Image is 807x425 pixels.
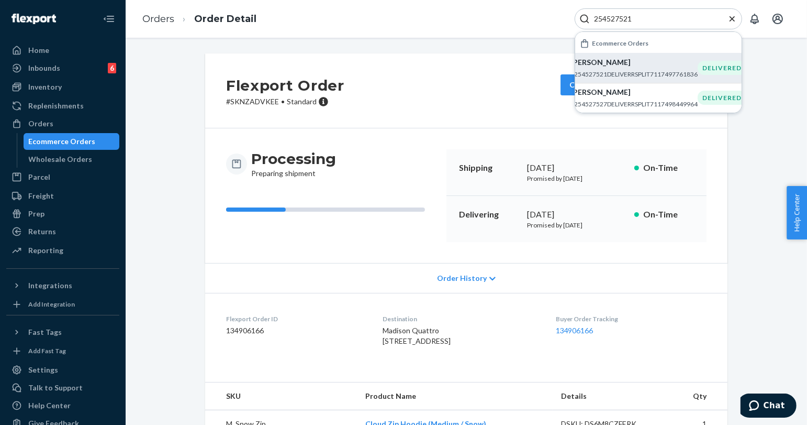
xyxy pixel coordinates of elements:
img: Flexport logo [12,14,56,24]
div: Preparing shipment [251,149,336,179]
div: Parcel [28,172,50,182]
th: SKU [205,383,357,410]
svg: Search Icon [579,14,590,24]
a: Inventory [6,79,119,95]
span: Order History [437,273,487,284]
a: Add Integration [6,298,119,311]
a: Orders [142,13,174,25]
dd: 134906166 [226,325,366,336]
a: Freight [6,188,119,204]
a: 134906166 [556,326,593,335]
div: DELIVERED [698,61,746,75]
div: Fast Tags [28,327,62,337]
p: On-Time [643,209,694,221]
div: Replenishments [28,101,84,111]
p: On-Time [643,162,694,174]
ol: breadcrumbs [134,4,265,35]
button: Talk to Support [6,379,119,396]
button: Cancel Order [561,74,625,95]
h3: Processing [251,149,336,168]
a: Inbounds6 [6,60,119,77]
a: Returns [6,223,119,240]
div: Add Integration [28,300,75,309]
div: Wholesale Orders [29,154,93,165]
h2: Flexport Order [226,74,344,96]
div: Freight [28,191,54,201]
p: [PERSON_NAME] [570,87,698,97]
div: Returns [28,226,56,237]
span: Standard [287,97,317,106]
a: Order Detail [194,13,256,25]
dt: Flexport Order ID [226,314,366,323]
div: Add Fast Tag [28,346,66,355]
p: Promised by [DATE] [527,221,626,230]
dt: Buyer Order Tracking [556,314,707,323]
button: Open account menu [767,8,788,29]
div: Talk to Support [28,383,83,393]
p: #254527527DELIVERRSPLIT7117498449964 [570,100,698,108]
button: Fast Tags [6,324,119,341]
a: Help Center [6,397,119,414]
div: [DATE] [527,162,626,174]
a: Add Fast Tag [6,345,119,357]
p: #254527521DELIVERRSPLIT7117497761836 [570,70,698,79]
a: Prep [6,205,119,222]
div: Home [28,45,49,56]
button: Help Center [787,186,807,239]
a: Home [6,42,119,59]
div: Inventory [28,82,62,92]
div: Ecommerce Orders [29,136,96,147]
th: Qty [668,383,727,410]
a: Settings [6,362,119,378]
h6: Ecommerce Orders [592,40,648,47]
a: Reporting [6,242,119,259]
th: Product Name [357,383,553,410]
div: DELIVERED [698,91,746,105]
button: Close Navigation [98,8,119,29]
p: # SKNZADVKEE [226,96,344,107]
th: Details [553,383,668,410]
p: Shipping [459,162,519,174]
div: [DATE] [527,209,626,221]
button: Open notifications [744,8,765,29]
div: Integrations [28,280,72,291]
input: Search Input [590,14,719,24]
div: Prep [28,209,44,219]
span: Madison Quattro [STREET_ADDRESS] [383,326,451,345]
p: [PERSON_NAME] [570,57,698,68]
a: Replenishments [6,97,119,114]
p: Promised by [DATE] [527,174,626,183]
button: Close Search [727,14,737,25]
div: Help Center [28,400,71,411]
a: Wholesale Orders [24,151,120,168]
span: • [281,97,285,106]
iframe: Opens a widget where you can chat to one of our agents [741,394,797,420]
a: Parcel [6,169,119,186]
div: 6 [108,63,116,73]
dt: Destination [383,314,539,323]
button: Integrations [6,277,119,294]
a: Orders [6,115,119,132]
div: Reporting [28,245,63,256]
div: Inbounds [28,63,60,73]
p: Delivering [459,209,519,221]
div: Settings [28,365,58,375]
a: Ecommerce Orders [24,133,120,150]
div: Orders [28,118,53,129]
